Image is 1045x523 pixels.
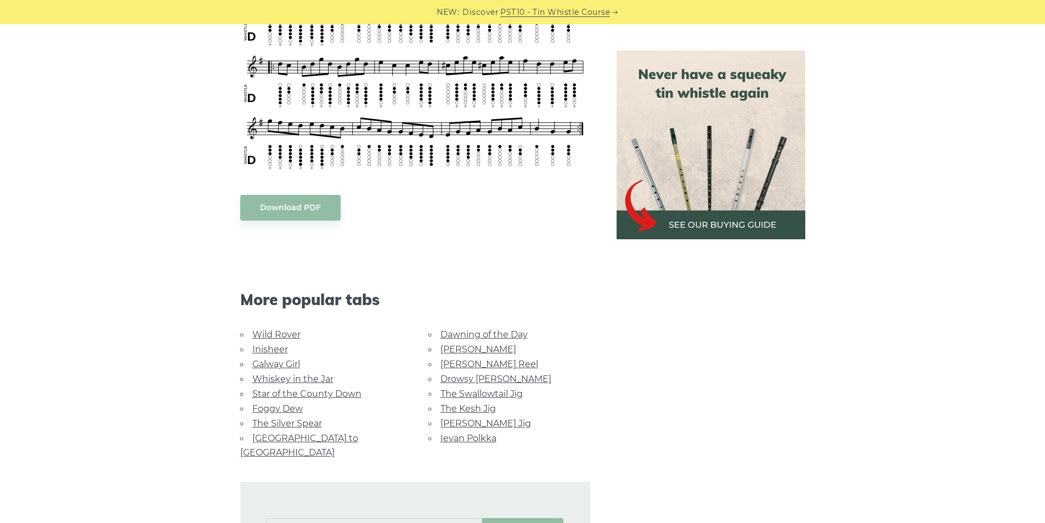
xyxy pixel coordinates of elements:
a: Dawning of the Day [440,329,528,340]
img: tin whistle buying guide [617,50,805,239]
a: Inisheer [252,344,288,355]
a: Foggy Dew [252,403,303,414]
a: [PERSON_NAME] Jig [440,418,531,429]
span: NEW: [437,6,459,19]
span: Discover [462,6,499,19]
a: Galway Girl [252,359,300,369]
a: The Swallowtail Jig [440,389,523,399]
a: The Silver Spear [252,418,322,429]
a: PST10 - Tin Whistle Course [500,6,610,19]
a: [GEOGRAPHIC_DATA] to [GEOGRAPHIC_DATA] [240,433,358,458]
span: More popular tabs [240,290,590,309]
a: Wild Rover [252,329,301,340]
a: [PERSON_NAME] Reel [440,359,538,369]
a: Ievan Polkka [440,433,496,443]
a: [PERSON_NAME] [440,344,516,355]
a: Drowsy [PERSON_NAME] [440,374,551,384]
a: The Kesh Jig [440,403,496,414]
a: Star of the County Down [252,389,361,399]
a: Whiskey in the Jar [252,374,334,384]
a: Download PDF [240,195,341,221]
